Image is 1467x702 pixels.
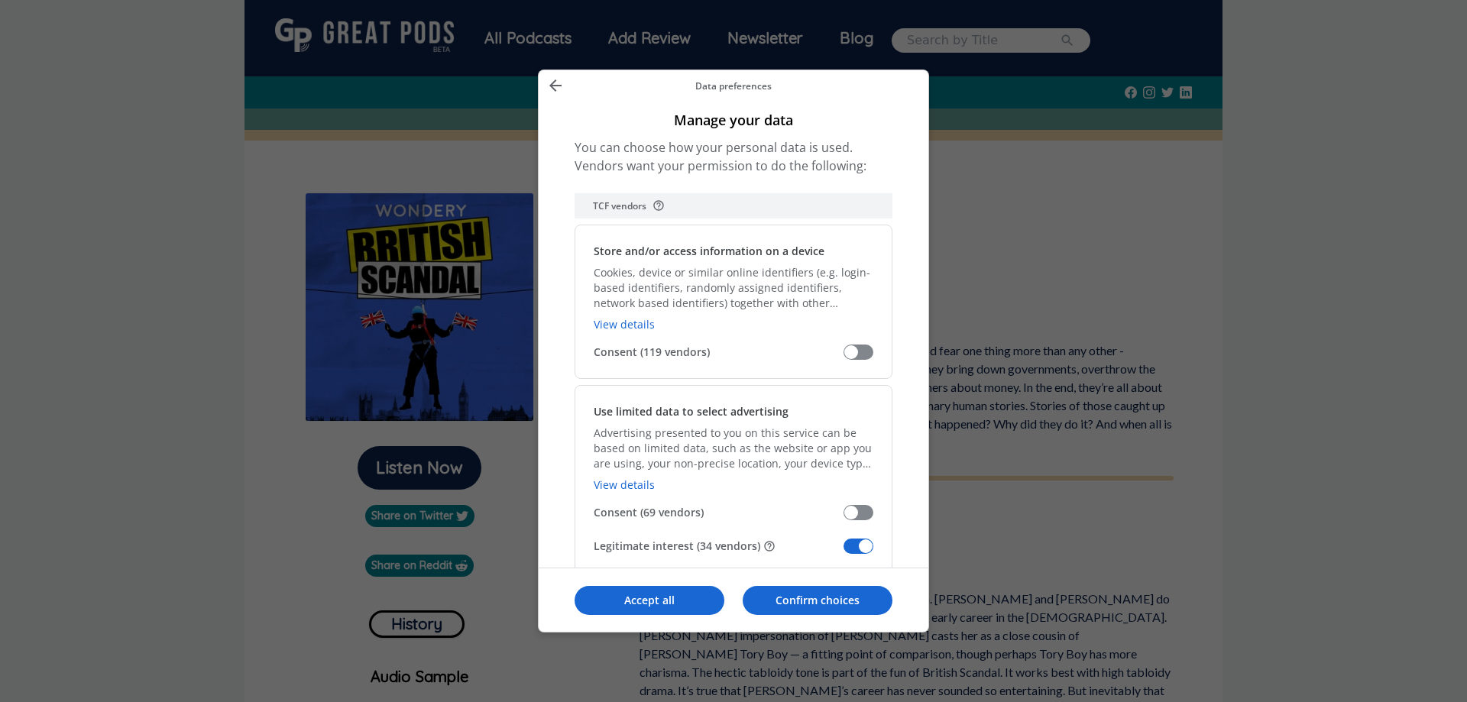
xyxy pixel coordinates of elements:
p: Advertising presented to you on this service can be based on limited data, such as the website or... [594,425,873,471]
p: You can choose how your personal data is used. Vendors want your permission to do the following: [575,138,892,175]
div: Manage your data [538,70,929,632]
button: Back [542,76,569,95]
h2: Store and/or access information on a device [594,244,824,259]
a: View details, Use limited data to select advertising [594,477,655,492]
button: Accept all [575,586,724,615]
h2: Use limited data to select advertising [594,404,789,419]
span: Consent (69 vendors) [594,505,844,520]
a: View details, Store and/or access information on a device [594,317,655,332]
p: Cookies, device or similar online identifiers (e.g. login-based identifiers, randomly assigned id... [594,265,873,311]
h1: Manage your data [575,111,892,129]
p: Accept all [575,593,724,608]
span: Consent (119 vendors) [594,345,844,360]
span: Legitimate interest (34 vendors) [594,539,844,554]
button: Confirm choices [743,586,892,615]
p: Data preferences [569,79,898,92]
button: This vendor is registered with the IAB Europe Transparency and Consent Framework and subject to i... [653,199,665,212]
button: Some vendors are not asking for your consent, but are using your personal data on the basis of th... [763,540,776,552]
p: Confirm choices [743,593,892,608]
p: TCF vendors [593,199,646,212]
